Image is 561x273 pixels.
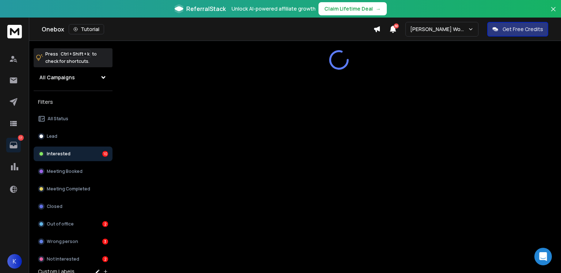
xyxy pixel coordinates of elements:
button: Get Free Credits [487,22,548,37]
p: All Status [47,116,68,122]
button: K [7,254,22,269]
button: Out of office2 [34,217,112,231]
div: Onebox [42,24,373,34]
button: Meeting Completed [34,182,112,196]
p: Get Free Credits [503,26,543,33]
button: Claim Lifetime Deal→ [318,2,387,15]
button: Not Interested2 [34,252,112,266]
p: Wrong person [47,239,78,244]
p: Closed [47,204,62,209]
div: Open Intercom Messenger [534,248,552,265]
h1: All Campaigns [39,74,75,81]
div: 3 [102,239,108,244]
p: Unlock AI-powered affiliate growth [232,5,316,12]
span: → [376,5,381,12]
div: 2 [102,221,108,227]
p: Lead [47,133,57,139]
span: 50 [394,23,399,29]
button: Meeting Booked [34,164,112,179]
button: All Campaigns [34,70,112,85]
p: 17 [18,135,24,141]
p: Meeting Completed [47,186,90,192]
div: 2 [102,256,108,262]
p: [PERSON_NAME] Workspace [410,26,468,33]
p: Not Interested [47,256,79,262]
span: ReferralStack [186,4,226,13]
p: Interested [47,151,70,157]
button: Wrong person3 [34,234,112,249]
button: All Status [34,111,112,126]
button: Tutorial [69,24,104,34]
a: 17 [6,138,21,152]
button: Closed [34,199,112,214]
p: Meeting Booked [47,168,83,174]
button: Close banner [549,4,558,22]
p: Press to check for shortcuts. [45,50,97,65]
button: Lead [34,129,112,144]
p: Out of office [47,221,74,227]
button: Interested10 [34,147,112,161]
h3: Filters [34,97,112,107]
div: 10 [102,151,108,157]
span: Ctrl + Shift + k [60,50,91,58]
